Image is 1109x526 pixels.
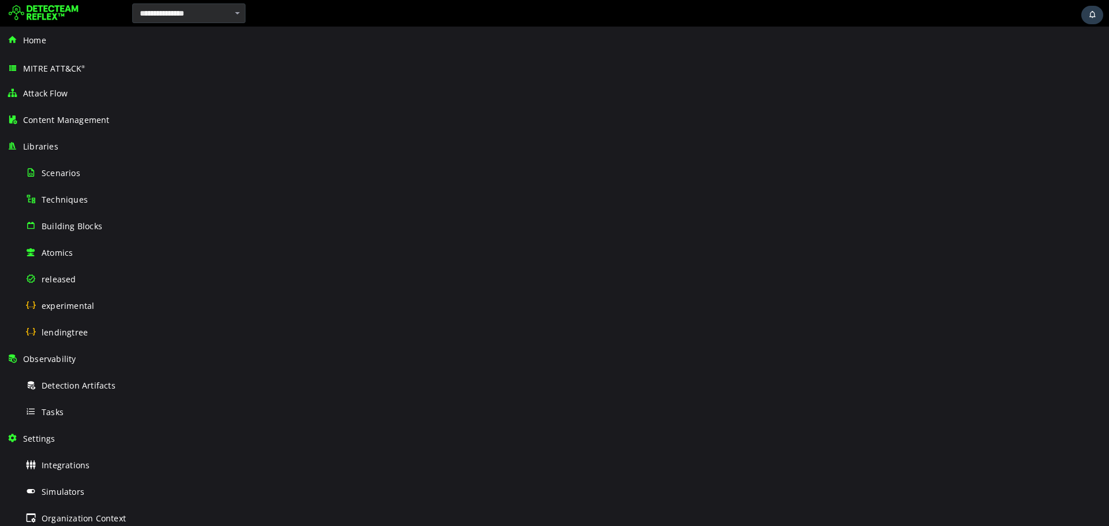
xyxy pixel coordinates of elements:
[42,167,80,178] span: Scenarios
[42,194,88,205] span: Techniques
[23,141,58,152] span: Libraries
[42,380,116,391] span: Detection Artifacts
[42,300,94,311] span: experimental
[42,460,90,471] span: Integrations
[42,486,84,497] span: Simulators
[42,406,64,417] span: Tasks
[1081,6,1103,24] div: Task Notifications
[42,247,73,258] span: Atomics
[23,353,76,364] span: Observability
[9,4,79,23] img: Detecteam logo
[23,433,55,444] span: Settings
[81,64,85,69] sup: ®
[23,35,46,46] span: Home
[42,513,126,524] span: Organization Context
[23,88,68,99] span: Attack Flow
[42,327,88,338] span: lendingtree
[42,274,76,285] span: released
[23,114,110,125] span: Content Management
[42,221,102,232] span: Building Blocks
[23,63,85,74] span: MITRE ATT&CK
